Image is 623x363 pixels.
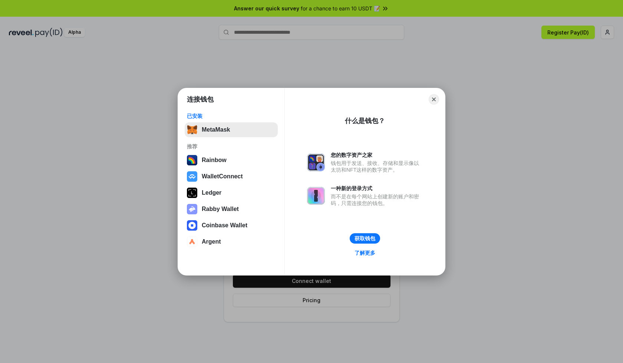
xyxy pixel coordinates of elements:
[187,125,197,135] img: svg+xml,%3Csvg%20fill%3D%22none%22%20height%3D%2233%22%20viewBox%3D%220%200%2035%2033%22%20width%...
[355,250,375,256] div: 了解更多
[350,233,380,244] button: 获取钱包
[187,237,197,247] img: svg+xml,%3Csvg%20width%3D%2228%22%20height%3D%2228%22%20viewBox%3D%220%200%2028%2028%22%20fill%3D...
[185,169,278,184] button: WalletConnect
[185,234,278,249] button: Argent
[202,238,221,245] div: Argent
[350,248,380,258] a: 了解更多
[185,153,278,168] button: Rainbow
[187,171,197,182] img: svg+xml,%3Csvg%20width%3D%2228%22%20height%3D%2228%22%20viewBox%3D%220%200%2028%2028%22%20fill%3D...
[345,116,385,125] div: 什么是钱包？
[331,193,423,207] div: 而不是在每个网站上创建新的账户和密码，只需连接您的钱包。
[202,222,247,229] div: Coinbase Wallet
[185,202,278,217] button: Rabby Wallet
[185,185,278,200] button: Ledger
[331,185,423,192] div: 一种新的登录方式
[202,157,227,164] div: Rainbow
[331,160,423,173] div: 钱包用于发送、接收、存储和显示像以太坊和NFT这样的数字资产。
[187,220,197,231] img: svg+xml,%3Csvg%20width%3D%2228%22%20height%3D%2228%22%20viewBox%3D%220%200%2028%2028%22%20fill%3D...
[307,187,325,205] img: svg+xml,%3Csvg%20xmlns%3D%22http%3A%2F%2Fwww.w3.org%2F2000%2Fsvg%22%20fill%3D%22none%22%20viewBox...
[331,152,423,158] div: 您的数字资产之家
[202,206,239,212] div: Rabby Wallet
[429,94,439,105] button: Close
[187,143,276,150] div: 推荐
[187,113,276,119] div: 已安装
[202,173,243,180] div: WalletConnect
[307,154,325,171] img: svg+xml,%3Csvg%20xmlns%3D%22http%3A%2F%2Fwww.w3.org%2F2000%2Fsvg%22%20fill%3D%22none%22%20viewBox...
[187,95,214,104] h1: 连接钱包
[187,204,197,214] img: svg+xml,%3Csvg%20xmlns%3D%22http%3A%2F%2Fwww.w3.org%2F2000%2Fsvg%22%20fill%3D%22none%22%20viewBox...
[202,126,230,133] div: MetaMask
[187,188,197,198] img: svg+xml,%3Csvg%20xmlns%3D%22http%3A%2F%2Fwww.w3.org%2F2000%2Fsvg%22%20width%3D%2228%22%20height%3...
[185,122,278,137] button: MetaMask
[202,189,221,196] div: Ledger
[185,218,278,233] button: Coinbase Wallet
[355,235,375,242] div: 获取钱包
[187,155,197,165] img: svg+xml,%3Csvg%20width%3D%22120%22%20height%3D%22120%22%20viewBox%3D%220%200%20120%20120%22%20fil...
